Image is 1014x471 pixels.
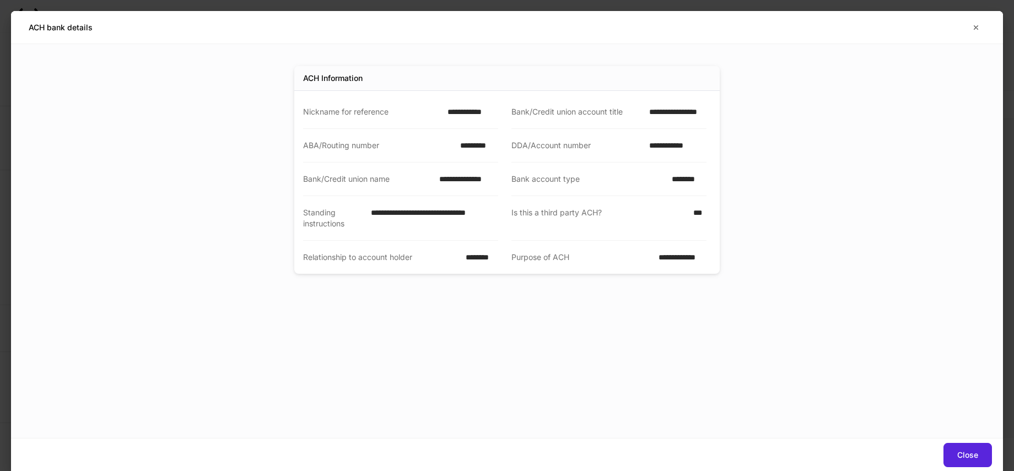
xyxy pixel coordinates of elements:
h5: ACH bank details [29,22,93,33]
div: Nickname for reference [303,106,441,117]
button: Close [943,443,992,467]
div: Is this a third party ACH? [511,207,687,229]
div: DDA/Account number [511,140,643,151]
div: Close [957,451,978,459]
div: Bank account type [511,174,665,185]
div: ACH Information [303,73,363,84]
div: Standing instructions [303,207,364,229]
div: Bank/Credit union name [303,174,433,185]
div: Bank/Credit union account title [511,106,643,117]
div: Purpose of ACH [511,252,652,263]
div: ABA/Routing number [303,140,454,151]
div: Relationship to account holder [303,252,459,263]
